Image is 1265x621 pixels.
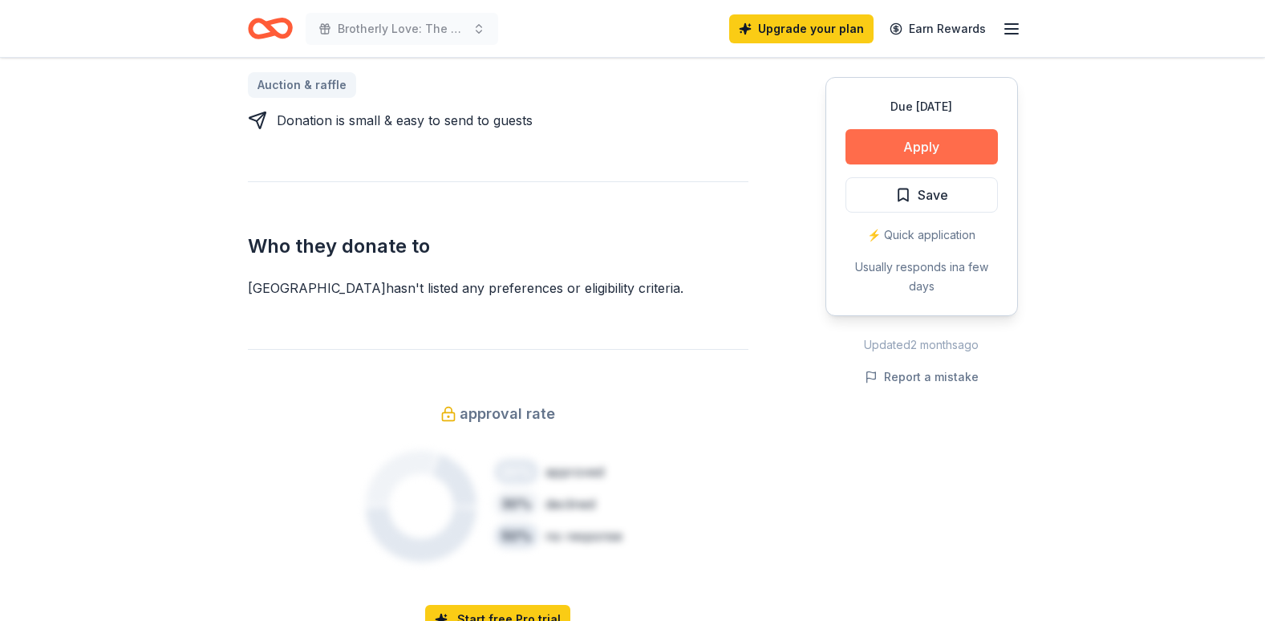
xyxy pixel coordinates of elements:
[845,97,998,116] div: Due [DATE]
[306,13,498,45] button: Brotherly Love: The 40th Annual La Salle Auction
[545,526,622,546] div: no response
[494,459,539,485] div: 20 %
[825,335,1018,355] div: Updated 2 months ago
[460,401,555,427] span: approval rate
[845,129,998,164] button: Apply
[845,258,998,296] div: Usually responds in a few days
[494,523,539,549] div: 50 %
[494,491,539,517] div: 30 %
[277,111,533,130] div: Donation is small & easy to send to guests
[338,19,466,39] span: Brotherly Love: The 40th Annual La Salle Auction
[248,10,293,47] a: Home
[545,494,595,513] div: declined
[248,278,748,298] div: [GEOGRAPHIC_DATA] hasn ' t listed any preferences or eligibility criteria.
[880,14,995,43] a: Earn Rewards
[845,177,998,213] button: Save
[918,185,948,205] span: Save
[248,72,356,98] a: Auction & raffle
[845,225,998,245] div: ⚡️ Quick application
[545,462,604,481] div: approved
[248,233,748,259] h2: Who they donate to
[729,14,874,43] a: Upgrade your plan
[865,367,979,387] button: Report a mistake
